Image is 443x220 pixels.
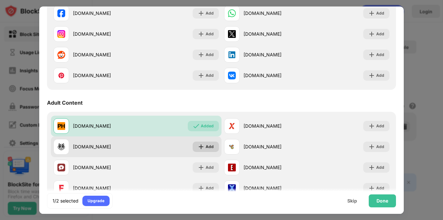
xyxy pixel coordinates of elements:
[57,143,65,151] img: favicons
[376,52,384,58] div: Add
[73,143,136,150] div: [DOMAIN_NAME]
[73,122,136,129] div: [DOMAIN_NAME]
[376,164,384,171] div: Add
[88,198,104,204] div: Upgrade
[244,122,307,129] div: [DOMAIN_NAME]
[376,123,384,129] div: Add
[201,123,214,129] div: Added
[57,184,65,192] img: favicons
[73,164,136,171] div: [DOMAIN_NAME]
[228,9,236,17] img: favicons
[244,30,307,37] div: [DOMAIN_NAME]
[206,52,214,58] div: Add
[57,9,65,17] img: favicons
[57,122,65,130] img: favicons
[228,122,236,130] img: favicons
[244,143,307,150] div: [DOMAIN_NAME]
[244,185,307,191] div: [DOMAIN_NAME]
[347,198,357,203] div: Skip
[244,10,307,17] div: [DOMAIN_NAME]
[228,51,236,59] img: favicons
[206,164,214,171] div: Add
[376,10,384,17] div: Add
[376,144,384,150] div: Add
[244,72,307,79] div: [DOMAIN_NAME]
[206,144,214,150] div: Add
[57,30,65,38] img: favicons
[57,51,65,59] img: favicons
[206,185,214,191] div: Add
[73,72,136,79] div: [DOMAIN_NAME]
[377,198,388,203] div: Done
[206,72,214,79] div: Add
[244,164,307,171] div: [DOMAIN_NAME]
[376,185,384,191] div: Add
[47,99,83,106] div: Adult Content
[57,164,65,171] img: favicons
[57,72,65,79] img: favicons
[376,31,384,37] div: Add
[228,184,236,192] img: favicons
[228,143,236,151] img: favicons
[228,164,236,171] img: favicons
[53,198,78,204] div: 1/2 selected
[206,10,214,17] div: Add
[206,31,214,37] div: Add
[73,51,136,58] div: [DOMAIN_NAME]
[73,30,136,37] div: [DOMAIN_NAME]
[228,72,236,79] img: favicons
[73,185,136,191] div: [DOMAIN_NAME]
[73,10,136,17] div: [DOMAIN_NAME]
[228,30,236,38] img: favicons
[244,51,307,58] div: [DOMAIN_NAME]
[376,72,384,79] div: Add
